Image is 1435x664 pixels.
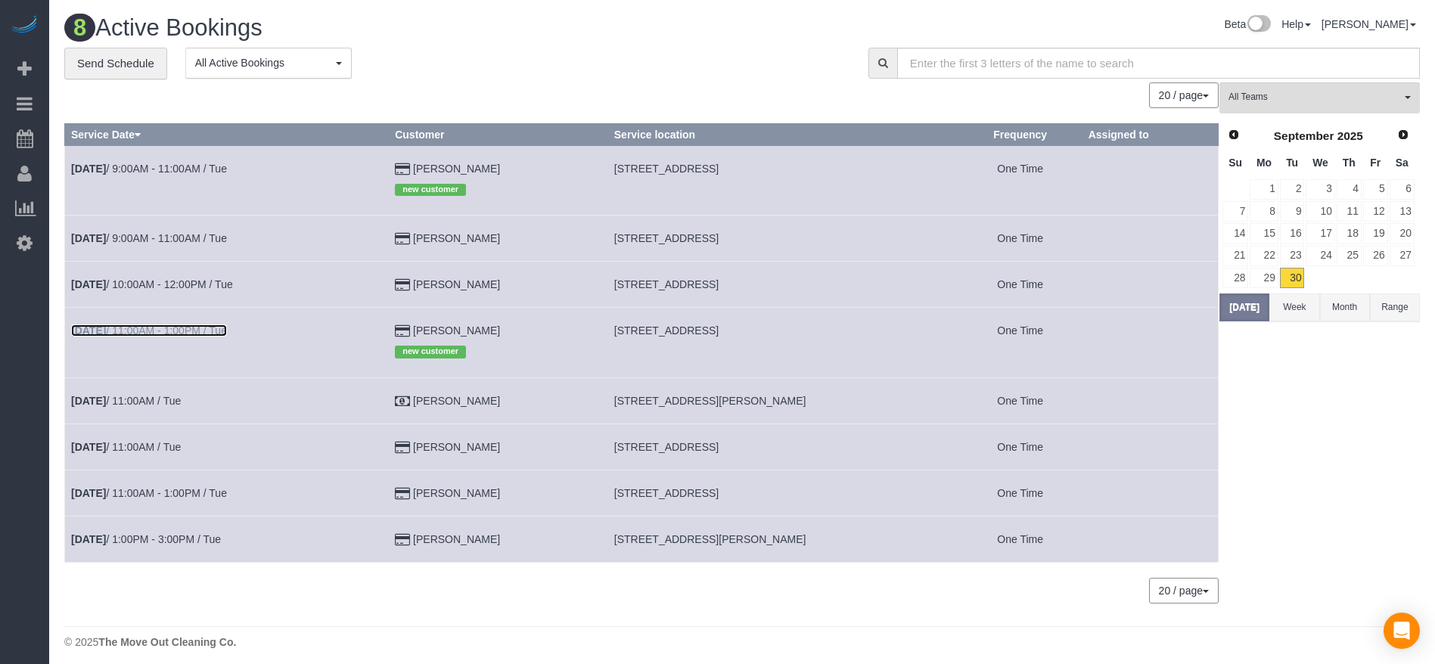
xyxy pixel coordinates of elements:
[1363,201,1388,222] a: 12
[1219,82,1420,106] ol: All Teams
[395,396,410,407] i: Check Payment
[607,216,958,262] td: Service location
[1250,246,1278,266] a: 22
[413,533,500,545] a: [PERSON_NAME]
[71,533,106,545] b: [DATE]
[71,232,227,244] a: [DATE]/ 9:00AM - 11:00AM / Tue
[395,184,466,196] span: new customer
[9,15,39,36] img: Automaid Logo
[71,232,106,244] b: [DATE]
[607,470,958,516] td: Service location
[64,14,95,42] span: 8
[65,262,389,308] td: Schedule date
[614,487,719,499] span: [STREET_ADDRESS]
[65,123,389,145] th: Service Date
[395,442,410,453] i: Credit Card Payment
[64,48,167,79] a: Send Schedule
[1223,125,1244,146] a: Prev
[389,470,608,516] td: Customer
[395,164,410,175] i: Credit Card Payment
[65,145,389,215] td: Schedule date
[1150,82,1219,108] nav: Pagination navigation
[1390,246,1415,266] a: 27
[1082,123,1218,145] th: Assigned to
[395,489,410,499] i: Credit Card Payment
[389,308,608,377] td: Customer
[1250,179,1278,200] a: 1
[1256,157,1272,169] span: Monday
[395,346,466,358] span: new customer
[1397,129,1409,141] span: Next
[389,424,608,470] td: Customer
[1149,82,1219,108] button: 20 / page
[413,278,500,290] a: [PERSON_NAME]
[71,278,106,290] b: [DATE]
[958,516,1082,562] td: Frequency
[1363,179,1388,200] a: 5
[1222,201,1248,222] a: 7
[389,216,608,262] td: Customer
[413,441,500,453] a: [PERSON_NAME]
[958,123,1082,145] th: Frequency
[958,145,1082,215] td: Frequency
[1306,246,1334,266] a: 24
[71,441,181,453] a: [DATE]/ 11:00AM / Tue
[1343,157,1356,169] span: Thursday
[71,487,227,499] a: [DATE]/ 11:00AM - 1:00PM / Tue
[958,262,1082,308] td: Frequency
[1337,223,1362,244] a: 18
[607,424,958,470] td: Service location
[71,395,106,407] b: [DATE]
[1228,91,1401,104] span: All Teams
[71,395,181,407] a: [DATE]/ 11:00AM / Tue
[607,262,958,308] td: Service location
[1082,308,1218,377] td: Assigned to
[71,487,106,499] b: [DATE]
[958,424,1082,470] td: Frequency
[607,123,958,145] th: Service location
[1150,578,1219,603] nav: Pagination navigation
[1224,18,1271,30] a: Beta
[607,145,958,215] td: Service location
[395,280,410,290] i: Credit Card Payment
[1269,293,1319,321] button: Week
[1222,246,1248,266] a: 21
[614,533,806,545] span: [STREET_ADDRESS][PERSON_NAME]
[1337,179,1362,200] a: 4
[607,308,958,377] td: Service location
[1384,613,1420,649] div: Open Intercom Messenger
[1312,157,1328,169] span: Wednesday
[1281,18,1311,30] a: Help
[1337,129,1363,142] span: 2025
[614,163,719,175] span: [STREET_ADDRESS]
[71,441,106,453] b: [DATE]
[614,232,719,244] span: [STREET_ADDRESS]
[1280,268,1305,288] a: 30
[71,278,233,290] a: [DATE]/ 10:00AM - 12:00PM / Tue
[1228,157,1242,169] span: Sunday
[1250,201,1278,222] a: 8
[65,377,389,424] td: Schedule date
[413,487,500,499] a: [PERSON_NAME]
[614,324,719,337] span: [STREET_ADDRESS]
[1393,125,1414,146] a: Next
[1363,246,1388,266] a: 26
[1082,262,1218,308] td: Assigned to
[389,262,608,308] td: Customer
[65,470,389,516] td: Schedule date
[1370,157,1381,169] span: Friday
[1082,377,1218,424] td: Assigned to
[65,424,389,470] td: Schedule date
[1390,179,1415,200] a: 6
[413,163,500,175] a: [PERSON_NAME]
[413,232,500,244] a: [PERSON_NAME]
[1363,223,1388,244] a: 19
[71,324,227,337] a: [DATE]/ 11:00AM - 1:00PM / Tue
[1306,179,1334,200] a: 3
[958,216,1082,262] td: Frequency
[65,216,389,262] td: Schedule date
[413,324,500,337] a: [PERSON_NAME]
[614,278,719,290] span: [STREET_ADDRESS]
[1280,246,1305,266] a: 23
[607,377,958,424] td: Service location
